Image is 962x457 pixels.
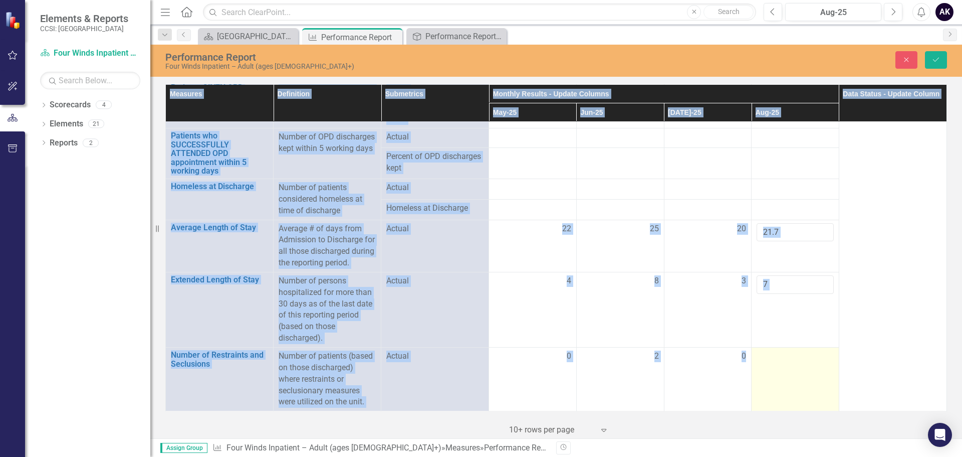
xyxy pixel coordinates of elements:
[171,275,268,284] a: Extended Length of Stay
[567,351,571,362] span: 0
[654,351,659,362] span: 2
[200,30,296,43] a: [GEOGRAPHIC_DATA] Page
[562,223,571,235] span: 22
[226,443,441,452] a: Four Winds Inpatient – Adult (ages [DEMOGRAPHIC_DATA]+)
[386,275,484,287] span: Actual
[935,3,953,21] button: AK
[718,8,740,16] span: Search
[650,223,659,235] span: 25
[160,443,207,453] span: Assign Group
[217,30,296,43] div: [GEOGRAPHIC_DATA] Page
[737,223,746,235] span: 20
[40,72,140,89] input: Search Below...
[654,275,659,287] span: 8
[203,4,756,21] input: Search ClearPoint...
[425,30,504,43] div: Performance Report Tracker
[50,99,91,111] a: Scorecards
[212,442,549,454] div: » »
[409,30,504,43] a: Performance Report Tracker
[40,25,128,33] small: CCSI: [GEOGRAPHIC_DATA]
[785,3,881,21] button: Aug-25
[50,137,78,149] a: Reports
[279,131,376,155] p: Number of OPD discharges kept within 5 working days
[279,182,376,217] p: Number of patients considered homeless at time of discharge
[567,275,571,287] span: 4
[386,131,484,143] span: Actual
[171,131,268,176] a: Patients who SUCCESSFULLY ATTENDED OPD appointment within 5 working days
[928,423,952,447] div: Open Intercom Messenger
[789,7,878,19] div: Aug-25
[96,101,112,109] div: 4
[279,223,376,269] p: Average # of days from Admission to Discharge for all those discharged during the reporting period.
[386,351,484,362] span: Actual
[40,48,140,59] a: Four Winds Inpatient – Adult (ages [DEMOGRAPHIC_DATA]+)
[40,13,128,25] span: Elements & Reports
[703,5,754,19] button: Search
[171,182,268,191] a: Homeless at Discharge
[386,151,484,174] span: Percent of OPD discharges kept
[742,351,746,362] span: 0
[386,223,484,235] span: Actual
[5,12,23,29] img: ClearPoint Strategy
[742,275,746,287] span: 3
[171,223,268,232] a: Average Length of Stay
[386,182,484,194] span: Actual
[484,443,555,452] div: Performance Report
[386,203,484,214] span: Homeless at Discharge
[321,31,400,44] div: Performance Report
[165,52,604,63] div: Performance Report
[445,443,480,452] a: Measures
[83,138,99,147] div: 2
[88,120,104,128] div: 21
[279,351,376,408] p: Number of patients (based on those discharged) where restraints or seclusionary measures were uti...
[165,63,604,70] div: Four Winds Inpatient – Adult (ages [DEMOGRAPHIC_DATA]+)
[279,275,376,344] p: Number of persons hospitalized for more than 30 days as of the last date of this reporting period...
[171,351,268,368] a: Number of Restraints and Seclusions
[50,118,83,130] a: Elements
